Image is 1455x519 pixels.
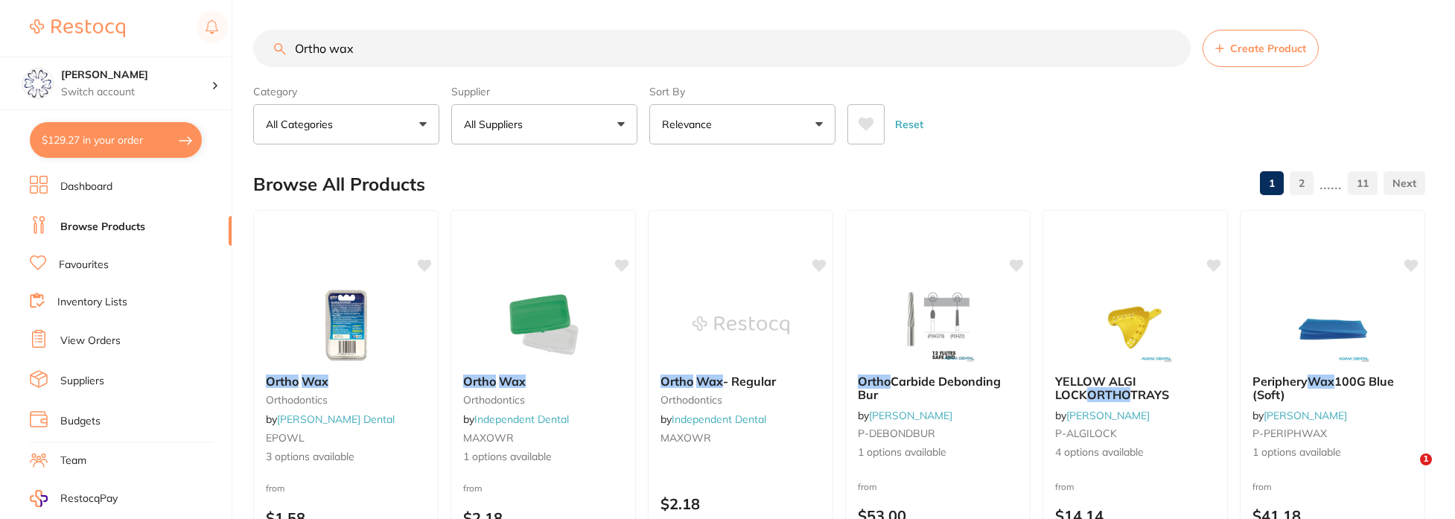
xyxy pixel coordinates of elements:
span: 4 options available [1055,445,1215,460]
a: Dashboard [60,179,112,194]
em: Ortho [463,374,496,389]
span: - Regular [723,374,776,389]
span: MAXOWR [660,431,711,445]
em: Ortho [660,374,693,389]
span: P-PERIPHWAX [1252,427,1327,440]
img: RestocqPay [30,490,48,507]
img: Periphery Wax 100G Blue (Soft) [1284,288,1381,363]
p: Switch account [61,85,211,100]
a: Budgets [60,414,101,429]
span: Carbide Debonding Bur [858,374,1001,402]
span: MAXOWR [463,431,514,445]
a: Browse Products [60,220,145,235]
label: Sort By [649,85,835,98]
span: from [1055,481,1074,492]
span: 1 options available [463,450,623,465]
a: [PERSON_NAME] [869,409,952,422]
small: orthodontics [660,394,821,406]
a: Restocq Logo [30,11,125,45]
a: Independent Dental [672,413,766,426]
iframe: Intercom live chat [1389,453,1425,489]
img: Ortho Wax [298,288,395,363]
h4: Eumundi Dental [61,68,211,83]
span: by [660,413,766,426]
a: Team [60,453,86,468]
button: All Categories [253,104,439,144]
a: Favourites [59,258,109,273]
span: by [463,413,569,426]
a: View Orders [60,334,121,348]
span: Periphery [1252,374,1308,389]
button: Create Product [1203,30,1319,67]
span: EPOWL [266,431,305,445]
p: ...... [1319,175,1342,192]
b: YELLOW ALGI LOCK ORTHO TRAYS [1055,375,1215,402]
b: Ortho Carbide Debonding Bur [858,375,1018,402]
b: Ortho Wax [463,375,623,388]
a: 2 [1290,168,1314,198]
span: YELLOW ALGI LOCK [1055,374,1136,402]
a: RestocqPay [30,490,118,507]
img: Ortho Carbide Debonding Bur [890,288,987,363]
em: Wax [302,374,328,389]
span: by [1252,409,1347,422]
span: from [463,483,483,494]
span: 1 options available [858,445,1018,460]
span: RestocqPay [60,491,118,506]
label: Supplier [451,85,637,98]
em: Wax [696,374,723,389]
img: Eumundi Dental [23,69,53,98]
b: Ortho Wax [266,375,426,388]
img: Restocq Logo [30,19,125,37]
span: P-ALGILOCK [1055,427,1117,440]
a: [PERSON_NAME] [1264,409,1347,422]
a: 11 [1348,168,1378,198]
p: All Categories [266,117,339,132]
button: $129.27 in your order [30,122,202,158]
em: ORTHO [1087,387,1130,402]
span: from [1252,481,1272,492]
a: 1 [1260,168,1284,198]
a: Suppliers [60,374,104,389]
small: orthodontics [266,394,426,406]
b: Periphery Wax 100G Blue (Soft) [1252,375,1413,402]
b: Ortho Wax - Regular [660,375,821,388]
a: [PERSON_NAME] Dental [277,413,395,426]
span: TRAYS [1130,387,1169,402]
button: Relevance [649,104,835,144]
a: Inventory Lists [57,295,127,310]
em: Ortho [858,374,891,389]
em: Ortho [266,374,299,389]
a: Independent Dental [474,413,569,426]
p: $2.18 [660,495,821,512]
button: All Suppliers [451,104,637,144]
span: by [1055,409,1150,422]
span: 1 [1420,453,1432,465]
span: 1 options available [1252,445,1413,460]
em: Wax [499,374,526,389]
p: All Suppliers [464,117,529,132]
em: Wax [1308,374,1334,389]
p: Relevance [662,117,718,132]
img: Ortho Wax - Regular [693,288,789,363]
img: YELLOW ALGI LOCK ORTHO TRAYS [1087,288,1184,363]
span: 3 options available [266,450,426,465]
span: 100G Blue (Soft) [1252,374,1394,402]
span: by [858,409,952,422]
a: [PERSON_NAME] [1066,409,1150,422]
span: from [266,483,285,494]
span: from [858,481,877,492]
input: Search Products [253,30,1191,67]
button: Reset [891,104,928,144]
label: Category [253,85,439,98]
img: Ortho Wax [495,288,592,363]
span: by [266,413,395,426]
span: P-DEBONDBUR [858,427,935,440]
small: orthodontics [463,394,623,406]
span: Create Product [1230,42,1306,54]
h2: Browse All Products [253,174,425,195]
